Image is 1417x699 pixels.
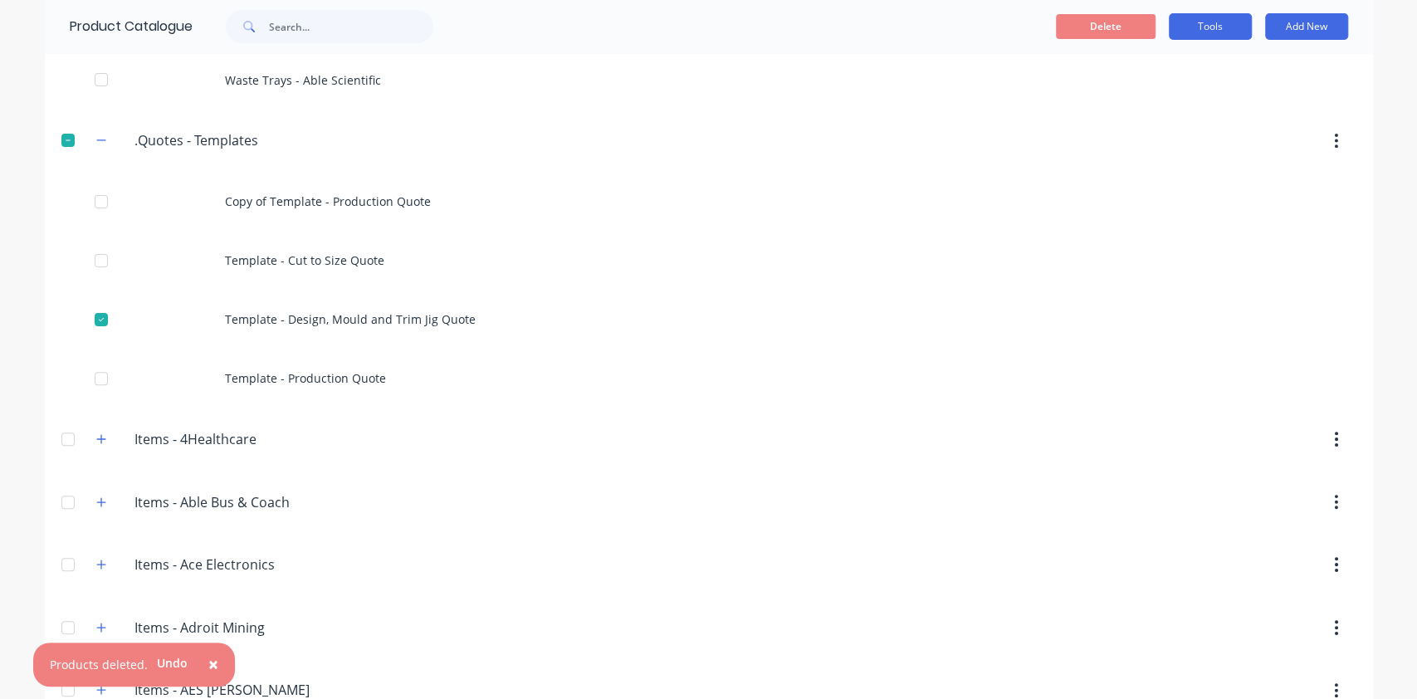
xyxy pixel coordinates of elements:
[208,653,218,676] span: ×
[45,349,1373,408] div: Template - Production Quote
[134,555,331,574] input: Enter category name
[1169,13,1252,40] button: Tools
[45,51,1373,110] div: Waste Trays - Able Scientific
[45,172,1373,231] div: Copy of Template - Production Quote
[134,492,331,512] input: Enter category name
[134,429,331,449] input: Enter category name
[192,645,235,685] button: Close
[1265,13,1348,40] button: Add New
[148,651,197,676] button: Undo
[134,618,331,638] input: Enter category name
[45,231,1373,290] div: Template - Cut to Size Quote
[1056,14,1156,39] button: Delete
[134,130,331,150] input: Enter category name
[45,290,1373,349] div: Template - Design, Mould and Trim Jig Quote
[269,10,433,43] input: Search...
[50,656,148,673] div: Products deleted.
